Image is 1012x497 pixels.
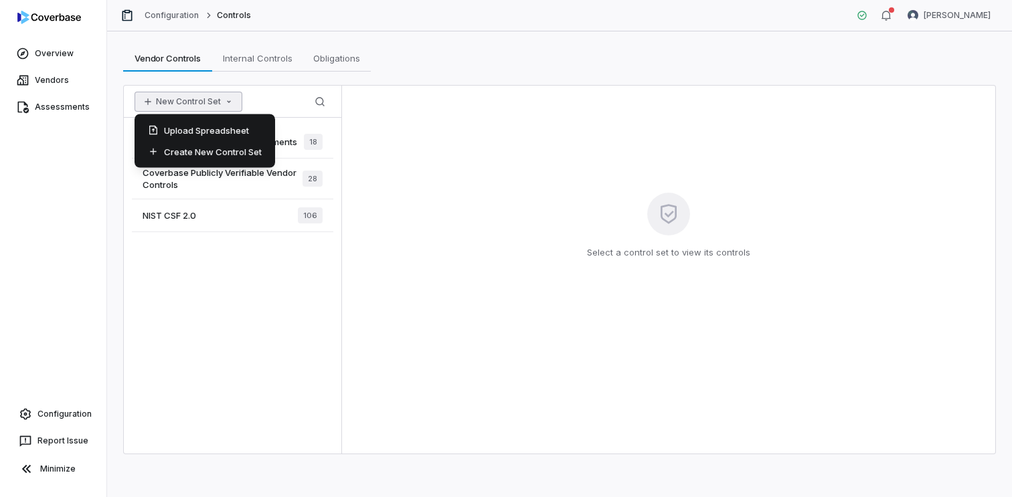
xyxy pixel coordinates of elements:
span: Assessments [35,102,90,112]
a: Configuration [5,402,101,426]
div: Create New Control Set [140,141,270,163]
a: SOC 2 Type II Standard Requirements18 [132,126,333,159]
span: Coverbase Publicly Verifiable Vendor Controls [143,167,303,191]
span: 106 [298,207,323,223]
img: Kim Kambarami avatar [908,10,918,21]
span: Overview [35,48,74,59]
button: Report Issue [5,429,101,453]
a: NIST CSF 2.0106 [132,199,333,232]
span: Vendors [35,75,69,86]
a: Assessments [3,95,104,119]
p: Select a control set to view its controls [587,246,750,260]
a: Vendors [3,68,104,92]
a: Coverbase Publicly Verifiable Vendor Controls28 [132,159,333,199]
button: Minimize [5,456,101,482]
img: logo-D7KZi-bG.svg [17,11,81,24]
button: New Control Set [135,92,242,112]
div: Upload Spreadsheet [140,120,270,141]
span: 28 [303,171,323,187]
span: 18 [304,134,323,150]
a: Overview [3,41,104,66]
span: Controls [217,10,251,21]
div: New Control Set [135,114,275,168]
span: Configuration [37,409,92,419]
span: Report Issue [37,435,88,446]
button: Kim Kambarami avatar[PERSON_NAME] [900,5,999,25]
span: Minimize [40,464,76,474]
span: Internal Controls [218,49,298,67]
a: Configuration [145,10,199,21]
span: Vendor Controls [129,49,206,67]
span: NIST CSF 2.0 [143,209,196,221]
span: [PERSON_NAME] [924,10,991,21]
span: Obligations [308,49,365,67]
